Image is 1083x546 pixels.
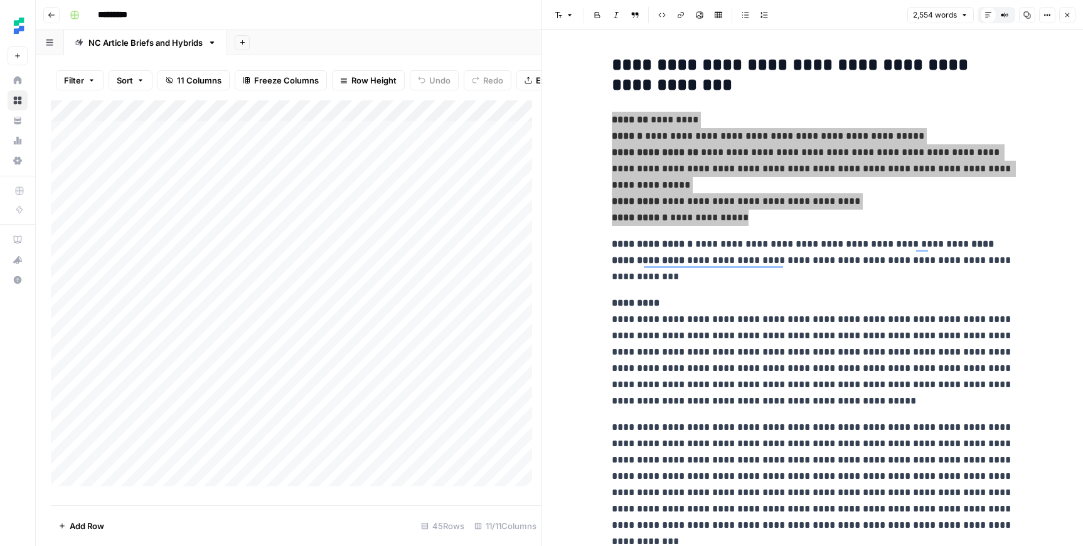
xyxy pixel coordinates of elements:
[8,151,28,171] a: Settings
[907,7,974,23] button: 2,554 words
[483,74,503,87] span: Redo
[913,9,957,21] span: 2,554 words
[157,70,230,90] button: 11 Columns
[410,70,459,90] button: Undo
[8,230,28,250] a: AirOps Academy
[8,250,27,269] div: What's new?
[8,10,28,41] button: Workspace: Ten Speed
[56,70,104,90] button: Filter
[8,110,28,131] a: Your Data
[177,74,221,87] span: 11 Columns
[464,70,511,90] button: Redo
[117,74,133,87] span: Sort
[8,131,28,151] a: Usage
[235,70,327,90] button: Freeze Columns
[8,14,30,37] img: Ten Speed Logo
[70,520,104,532] span: Add Row
[88,36,203,49] div: NC Article Briefs and Hybrids
[254,74,319,87] span: Freeze Columns
[64,30,227,55] a: NC Article Briefs and Hybrids
[429,74,451,87] span: Undo
[416,516,469,536] div: 45 Rows
[109,70,152,90] button: Sort
[64,74,84,87] span: Filter
[332,70,405,90] button: Row Height
[8,90,28,110] a: Browse
[351,74,397,87] span: Row Height
[51,516,112,536] button: Add Row
[516,70,589,90] button: Export CSV
[8,270,28,290] button: Help + Support
[469,516,541,536] div: 11/11 Columns
[8,250,28,270] button: What's new?
[8,70,28,90] a: Home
